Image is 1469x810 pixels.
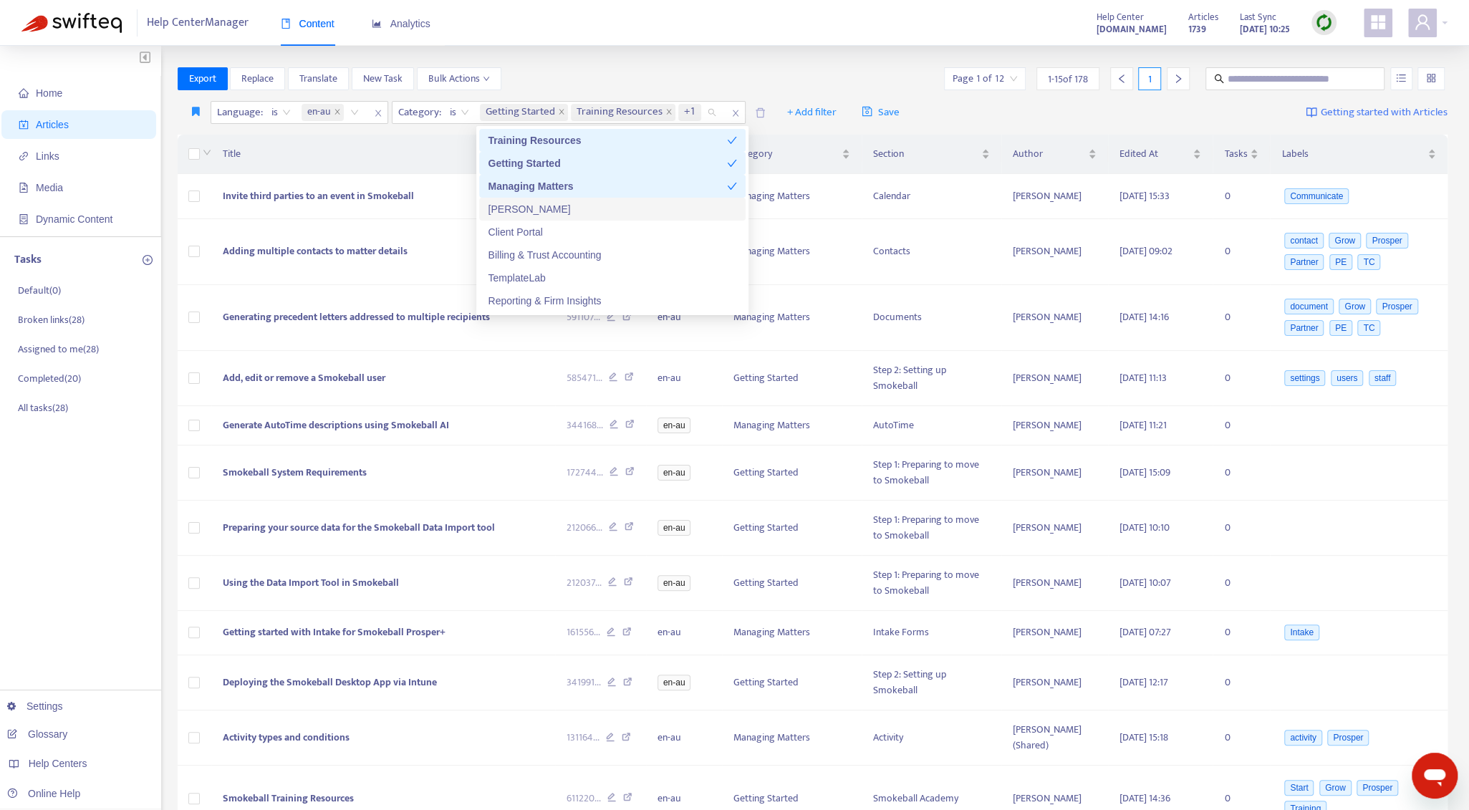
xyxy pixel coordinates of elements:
span: [DATE] 14:36 [1119,790,1170,806]
p: Broken links ( 28 ) [18,312,85,327]
span: unordered-list [1396,73,1406,83]
span: 161556 ... [567,625,600,640]
span: [DATE] 10:10 [1119,519,1170,536]
a: Online Help [7,788,80,799]
span: user [1414,14,1431,31]
span: en-au [658,675,691,690]
span: Tasks [1224,146,1247,162]
div: Client Portal [479,221,746,244]
td: 0 [1213,285,1270,351]
span: Language : [211,102,265,123]
div: Managing Matters [479,175,746,198]
span: Using the Data Import Tool in Smokeball [223,574,399,591]
span: staff [1369,370,1396,386]
div: TemplateLab [479,266,746,289]
span: Dynamic Content [36,213,112,225]
span: 341991 ... [567,675,601,690]
td: Getting Started [722,655,862,710]
td: Documents [862,285,1001,351]
span: is [271,102,291,123]
span: search [1214,74,1224,84]
span: Getting Started [480,104,568,121]
div: Reporting & Firm Insights [488,293,737,309]
div: Managing Matters [488,178,727,194]
span: Partner [1284,320,1324,336]
div: Client Portal [488,224,737,240]
span: contact [1284,233,1324,249]
span: Getting started with Articles [1321,105,1448,121]
span: en-au [658,465,691,481]
div: Training Resources [479,129,746,152]
span: right [1173,74,1183,84]
td: Managing Matters [722,219,862,285]
span: Grow [1339,299,1371,314]
div: Training Resources [488,132,727,148]
th: Labels [1270,135,1448,174]
span: file-image [19,183,29,193]
span: Intake [1284,625,1319,640]
span: Replace [241,71,274,87]
span: Getting Started [486,104,555,121]
span: Training Resources [571,104,675,121]
div: 1 [1138,67,1161,90]
p: Tasks [14,251,42,269]
span: TC [1357,254,1380,270]
span: 591107 ... [567,309,600,325]
div: TemplateLab [488,270,737,286]
span: down [203,148,211,157]
span: Section [873,146,978,162]
td: 0 [1213,445,1270,501]
span: en-au [307,104,331,121]
span: 585471 ... [567,370,602,386]
span: appstore [1369,14,1387,31]
td: [PERSON_NAME] [1001,406,1108,445]
td: Activity [862,710,1001,766]
span: account-book [19,120,29,130]
td: 0 [1213,556,1270,611]
td: Getting Started [722,501,862,556]
span: Grow [1319,780,1352,796]
span: [DATE] 11:13 [1119,370,1167,386]
td: Intake Forms [862,611,1001,656]
span: Prosper [1357,780,1398,796]
div: Billing & Trust Accounting [479,244,746,266]
span: close [369,105,387,122]
span: 611220 ... [567,791,601,806]
td: 0 [1213,219,1270,285]
td: Step 1: Preparing to move to Smokeball [862,556,1001,611]
span: Export [189,71,216,87]
td: [PERSON_NAME] [1001,445,1108,501]
span: en-au [658,418,691,433]
th: Tasks [1213,135,1270,174]
span: Edited At [1119,146,1190,162]
span: Links [36,150,59,162]
span: 344168 ... [567,418,603,433]
td: [PERSON_NAME] [1001,556,1108,611]
td: [PERSON_NAME] [1001,351,1108,406]
a: Settings [7,700,63,712]
span: down [483,75,490,82]
span: Title [223,146,533,162]
span: Analytics [372,18,430,29]
span: [DATE] 07:27 [1119,624,1171,640]
iframe: Button to launch messaging window [1412,753,1458,799]
td: Managing Matters [722,611,862,656]
span: Add, edit or remove a Smokeball user [223,370,385,386]
span: book [281,19,291,29]
span: Prosper [1327,730,1369,746]
span: link [19,151,29,161]
span: plus-circle [143,255,153,265]
span: 212037 ... [567,575,602,591]
span: Adding multiple contacts to matter details [223,243,408,259]
td: [PERSON_NAME] (Shared) [1001,710,1108,766]
span: Training Resources [577,104,663,121]
a: [DOMAIN_NAME] [1097,21,1167,37]
span: Communicate [1284,188,1349,204]
span: 1 - 15 of 178 [1048,72,1088,87]
span: container [19,214,29,224]
div: Billing & Trust Accounting [488,247,737,263]
span: en-au [302,104,344,121]
td: 0 [1213,351,1270,406]
span: save [862,106,872,117]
